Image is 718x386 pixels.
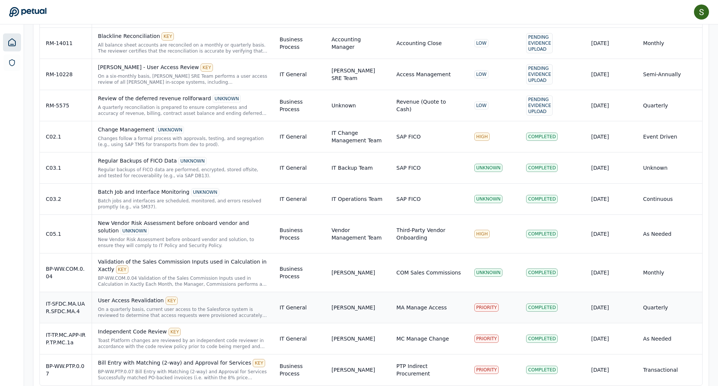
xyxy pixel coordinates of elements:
div: Toast Platform changes are reviewed by an independent code reviewer in accordance with the code r... [98,338,268,350]
div: LOW [474,39,489,47]
td: Business Process [273,354,325,385]
td: Monthly [637,253,702,292]
div: Accounting Manager [332,36,385,51]
div: Completed [526,230,558,238]
div: Bill Entry with Matching (2-way) and Approval for Services [98,359,268,367]
div: Revenue (Quote to Cash) [397,98,462,113]
div: IT Backup Team [332,164,373,172]
div: PRIORITY [474,366,499,374]
div: RM-14011 [46,39,86,47]
div: MC Manage Change [397,335,449,342]
div: New Vendor Risk Assessment before onboard vendor and solution, to ensure they will comply to IT P... [98,237,268,249]
td: Business Process [273,214,325,253]
div: Changes follow a formal process with approvals, testing, and segregation (e.g., using SAP TMS for... [98,136,268,148]
div: Pending Evidence Upload [526,95,553,116]
td: IT General [273,152,325,183]
div: [DATE] [591,39,631,47]
div: Completed [526,303,558,312]
div: C02.1 [46,133,86,140]
div: Regular backups of FICO data are performed, encrypted, stored offsite, and tested for recoverabil... [98,167,268,179]
div: Access Management [397,71,451,78]
div: UNKNOWN [474,164,502,172]
div: BP-WW.PTP.0.07 Bill Entry with Matching (2-way) and Approval for Services Successfully matched PO... [98,369,268,381]
div: All balance sheet accounts are reconciled on a monthly or quarterly basis. The reviewer certifies... [98,42,268,54]
div: Review of the deferred revenue rollforward [98,95,268,103]
div: Completed [526,268,558,277]
div: RM-10228 [46,71,86,78]
td: Unknown [637,152,702,183]
div: IT-TP.MC.APP-IRP.TP.MC.1a [46,331,86,346]
div: Third-Party Vendor Onboarding [397,226,462,241]
div: Completed [526,335,558,343]
div: [PERSON_NAME] SRE Team [332,67,385,82]
div: [PERSON_NAME] [332,335,375,342]
div: IT-SFDC.MA.UAR.SFDC.MA.4 [46,300,86,315]
div: C05.1 [46,230,86,238]
div: New Vendor Risk Assessment before onboard vendor and solution [98,219,268,235]
div: Batch jobs and interfaces are scheduled, monitored, and errors resolved promptly (e.g., via SM37). [98,198,268,210]
div: PTP Indirect Procurement [397,362,462,377]
a: Go to Dashboard [9,7,47,17]
div: Blackline Reconciliation [98,32,268,41]
div: UNKNOWN [191,188,219,196]
div: [DATE] [591,102,631,109]
div: PRIORITY [474,303,499,312]
div: Completed [526,195,558,203]
div: [DATE] [591,366,631,374]
div: Unknown [332,102,356,109]
div: IT Change Management Team [332,129,385,144]
div: UNKNOWN [178,157,207,165]
div: Completed [526,164,558,172]
div: [DATE] [591,304,631,311]
div: UNKNOWN [156,126,184,134]
td: Event Driven [637,121,702,152]
div: Independent Code Review [98,328,268,336]
div: [DATE] [591,164,631,172]
td: IT General [273,323,325,354]
div: KEY [161,32,174,41]
div: BP-WW.PTP.0.07 [46,362,86,377]
td: Business Process [273,253,325,292]
div: [PERSON_NAME] [332,366,375,374]
div: LOW [474,101,489,110]
div: KEY [201,63,213,72]
div: KEY [166,297,178,305]
div: Validation of the Sales Commission Inputs used in Calculation in Xactly [98,258,268,274]
td: IT General [273,121,325,152]
div: C03.2 [46,195,86,203]
a: SOC 1 Reports [4,54,20,71]
div: User Access Revalidation [98,297,268,305]
div: Completed [526,366,558,374]
div: HIGH [474,230,490,238]
td: Semi-Annually [637,59,702,90]
td: As Needed [637,214,702,253]
div: SAP FICO [397,133,421,140]
div: [DATE] [591,335,631,342]
div: HIGH [474,133,490,141]
div: BP-WW.COM.0.04 [46,265,86,280]
img: Samuel Tan [694,5,709,20]
td: IT General [273,183,325,214]
div: RM-5575 [46,102,86,109]
div: Accounting Close [397,39,442,47]
div: Batch Job and Interface Monitoring [98,188,268,196]
div: KEY [253,359,265,367]
td: Continuous [637,183,702,214]
div: Vendor Management Team [332,226,385,241]
div: Regular Backups of FICO Data [98,157,268,165]
div: [DATE] [591,269,631,276]
div: SAP FICO [397,195,421,203]
td: Monthly [637,27,702,59]
div: PRIORITY [474,335,499,343]
div: Change Management [98,126,268,134]
div: KEY [169,328,181,336]
div: UNKNOWN [474,268,502,277]
div: [DATE] [591,71,631,78]
div: [DATE] [591,230,631,238]
div: Pending Evidence Upload [526,64,553,84]
div: C03.1 [46,164,86,172]
td: IT General [273,292,325,323]
td: Transactional [637,354,702,385]
div: KEY [116,265,128,274]
div: IT Operations Team [332,195,383,203]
